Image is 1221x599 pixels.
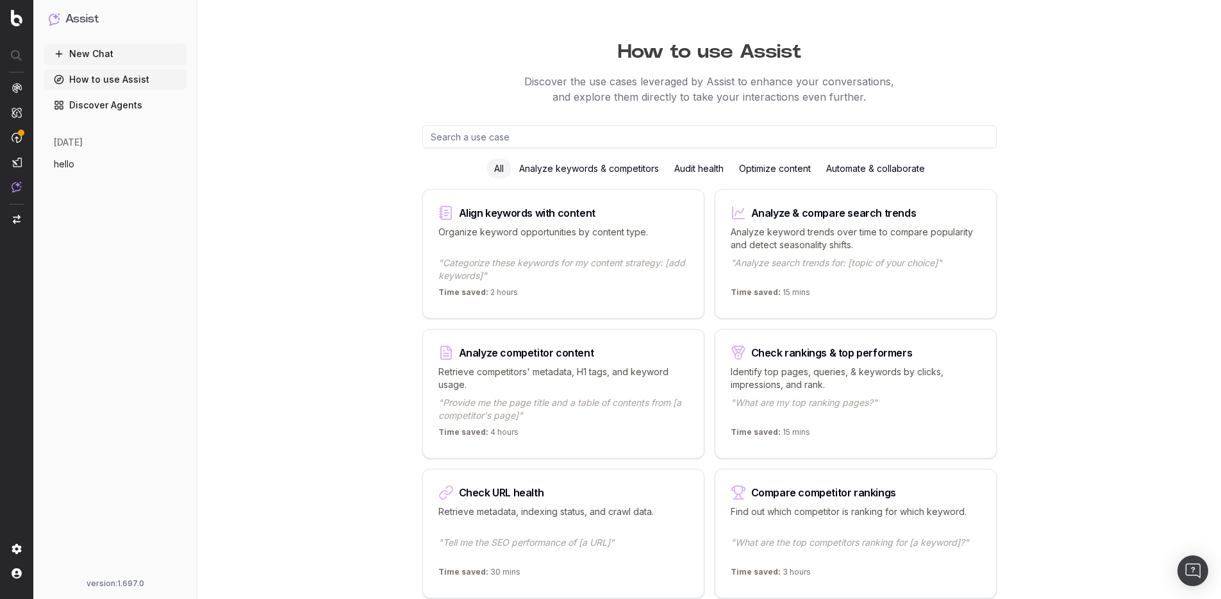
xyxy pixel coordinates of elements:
button: New Chat [44,44,187,64]
p: "What are the top competitors ranking for [a keyword]?" [731,536,981,562]
span: Time saved: [731,427,781,437]
div: Analyze & compare search trends [751,208,917,218]
h1: How to use Assist [217,34,1202,63]
p: 2 hours [438,287,518,303]
p: Retrieve metadata, indexing status, and crawl data. [438,505,688,531]
img: Switch project [13,215,21,224]
p: Discover the use cases leveraged by Assist to enhance your conversations, and explore them direct... [217,74,1202,105]
div: Analyze keywords & competitors [511,158,667,179]
span: Time saved: [731,287,781,297]
span: Time saved: [438,287,488,297]
div: Open Intercom Messenger [1177,555,1208,586]
p: "What are my top ranking pages?" [731,396,981,422]
div: All [486,158,511,179]
div: Check URL health [459,487,544,498]
img: Setting [12,544,22,554]
img: Botify logo [11,10,22,26]
img: Analytics [12,83,22,93]
p: Analyze keyword trends over time to compare popularity and detect seasonality shifts. [731,226,981,251]
p: Identify top pages, queries, & keywords by clicks, impressions, and rank. [731,366,981,391]
p: "Analyze search trends for: [topic of your choice]" [731,257,981,282]
span: Time saved: [731,567,781,577]
p: "Provide me the page title and a table of contents from [a competitor's page]" [438,396,688,422]
img: Studio [12,157,22,167]
p: "Categorize these keywords for my content strategy: [add keywords]" [438,257,688,282]
p: 4 hours [438,427,519,443]
p: 3 hours [731,567,811,582]
h1: Assist [65,10,99,28]
p: 15 mins [731,287,810,303]
img: Intelligence [12,107,22,118]
a: How to use Assist [44,69,187,90]
div: Align keywords with content [459,208,595,218]
p: Organize keyword opportunities by content type. [438,226,688,251]
span: hello [54,158,74,171]
button: hello [44,154,187,174]
p: 30 mins [438,567,520,582]
div: Automate & collaborate [818,158,933,179]
img: My account [12,568,22,578]
div: version: 1.697.0 [49,578,181,589]
a: Discover Agents [44,95,187,115]
span: Time saved: [438,427,488,437]
img: Assist [49,13,60,25]
div: Optimize content [731,158,818,179]
span: [DATE] [54,136,83,149]
input: Search a use case [422,125,997,148]
p: Retrieve competitors' metadata, H1 tags, and keyword usage. [438,366,688,391]
div: Check rankings & top performers [751,348,913,358]
div: Audit health [667,158,731,179]
div: Compare competitor rankings [751,487,896,498]
p: 15 mins [731,427,810,443]
p: "Tell me the SEO performance of [a URL]" [438,536,688,562]
span: Time saved: [438,567,488,577]
div: Analyze competitor content [459,348,594,358]
button: Assist [49,10,181,28]
p: Find out which competitor is ranking for which keyword. [731,505,981,531]
img: Activation [12,132,22,143]
img: Assist [12,181,22,192]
